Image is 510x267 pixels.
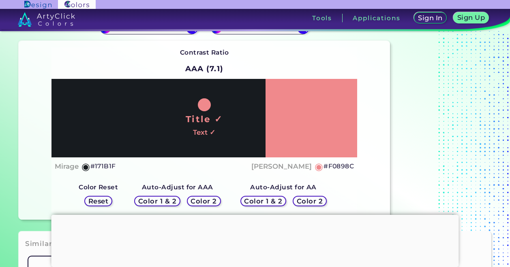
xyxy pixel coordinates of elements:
[324,161,354,172] h5: #F0898C
[25,239,75,249] h3: Similar Tools
[55,161,79,172] h4: Mirage
[88,198,109,205] h5: Reset
[414,12,447,23] a: Sign In
[191,198,217,205] h5: Color 2
[81,162,90,172] h5: ◉
[90,161,116,172] h5: #171B1F
[250,183,316,191] strong: Auto-Adjust for AA
[79,183,118,191] strong: Color Reset
[315,162,324,172] h5: ◉
[181,59,227,77] h2: AAA (7.1)
[251,161,312,172] h4: [PERSON_NAME]
[453,12,489,23] a: Sign Up
[418,15,443,21] h5: Sign In
[18,12,75,27] img: logo_artyclick_colors_white.svg
[312,15,332,21] h3: Tools
[353,15,400,21] h3: Applications
[296,198,323,205] h5: Color 2
[193,127,215,138] h4: Text ✓
[244,198,283,205] h5: Color 1 & 2
[24,1,51,8] img: ArtyClick Design logo
[138,198,176,205] h5: Color 1 & 2
[142,183,213,191] strong: Auto-Adjust for AAA
[180,49,229,56] strong: Contrast Ratio
[186,113,223,125] h1: Title ✓
[51,215,459,265] iframe: Advertisement
[457,14,485,21] h5: Sign Up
